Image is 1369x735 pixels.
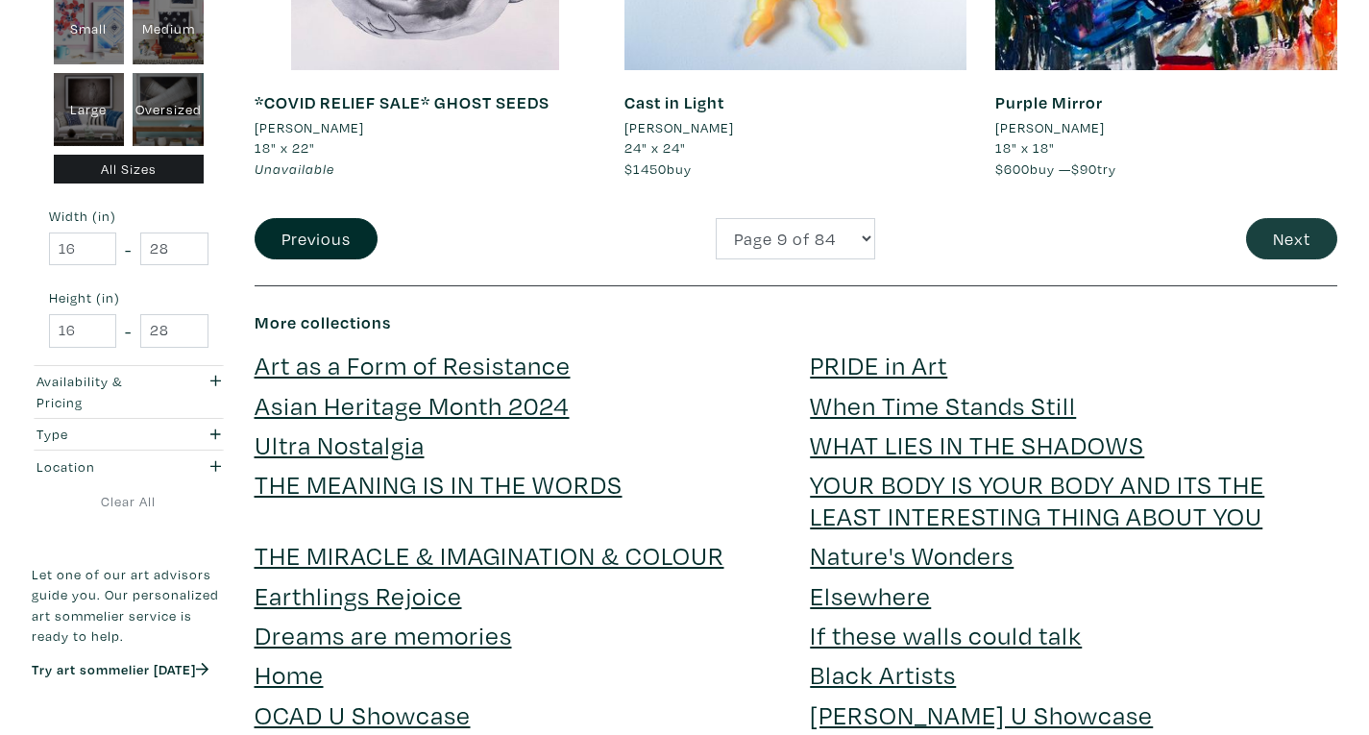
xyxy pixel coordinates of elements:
a: Nature's Wonders [810,538,1014,572]
span: $1450 [624,159,667,178]
a: Asian Heritage Month 2024 [255,388,570,422]
a: THE MEANING IS IN THE WORDS [255,467,623,501]
a: WHAT LIES IN THE SHADOWS [810,428,1144,461]
a: Clear All [32,491,226,512]
a: Cast in Light [624,91,724,113]
li: [PERSON_NAME] [624,117,734,138]
a: Earthlings Rejoice [255,578,462,612]
p: Let one of our art advisors guide you. Our personalized art sommelier service is ready to help. [32,564,226,647]
div: Location [37,456,168,478]
span: buy — try [995,159,1116,178]
a: Try art sommelier [DATE] [32,660,208,678]
a: THE MIRACLE & IMAGINATION & COLOUR [255,538,724,572]
div: Type [37,424,168,445]
button: Next [1246,218,1337,259]
a: Purple Mirror [995,91,1103,113]
span: buy [624,159,692,178]
span: $90 [1071,159,1097,178]
h6: More collections [255,312,1338,333]
span: 24" x 24" [624,138,686,157]
div: All Sizes [54,155,205,184]
span: 18" x 18" [995,138,1055,157]
span: - [125,236,132,262]
a: Ultra Nostalgia [255,428,425,461]
a: Dreams are memories [255,618,512,651]
span: Unavailable [255,159,334,178]
a: OCAD U Showcase [255,698,471,731]
a: [PERSON_NAME] U Showcase [810,698,1153,731]
a: [PERSON_NAME] [255,117,597,138]
div: Large [54,73,125,146]
small: Height (in) [49,292,208,306]
button: Type [32,419,226,451]
a: [PERSON_NAME] [624,117,966,138]
small: Width (in) [49,210,208,224]
li: [PERSON_NAME] [255,117,364,138]
a: Elsewhere [810,578,931,612]
a: Black Artists [810,657,956,691]
div: Availability & Pricing [37,371,168,412]
span: - [125,318,132,344]
div: Oversized [133,73,204,146]
a: Art as a Form of Resistance [255,348,571,381]
button: Availability & Pricing [32,366,226,418]
a: Home [255,657,324,691]
button: Previous [255,218,378,259]
a: YOUR BODY IS YOUR BODY AND ITS THE LEAST INTERESTING THING ABOUT YOU [810,467,1264,531]
a: If these walls could talk [810,618,1082,651]
span: 18" x 22" [255,138,315,157]
span: $600 [995,159,1030,178]
a: PRIDE in Art [810,348,947,381]
a: When Time Stands Still [810,388,1076,422]
li: [PERSON_NAME] [995,117,1105,138]
a: *COVID RELIEF SALE* GHOST SEEDS [255,91,550,113]
button: Location [32,451,226,482]
a: [PERSON_NAME] [995,117,1337,138]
